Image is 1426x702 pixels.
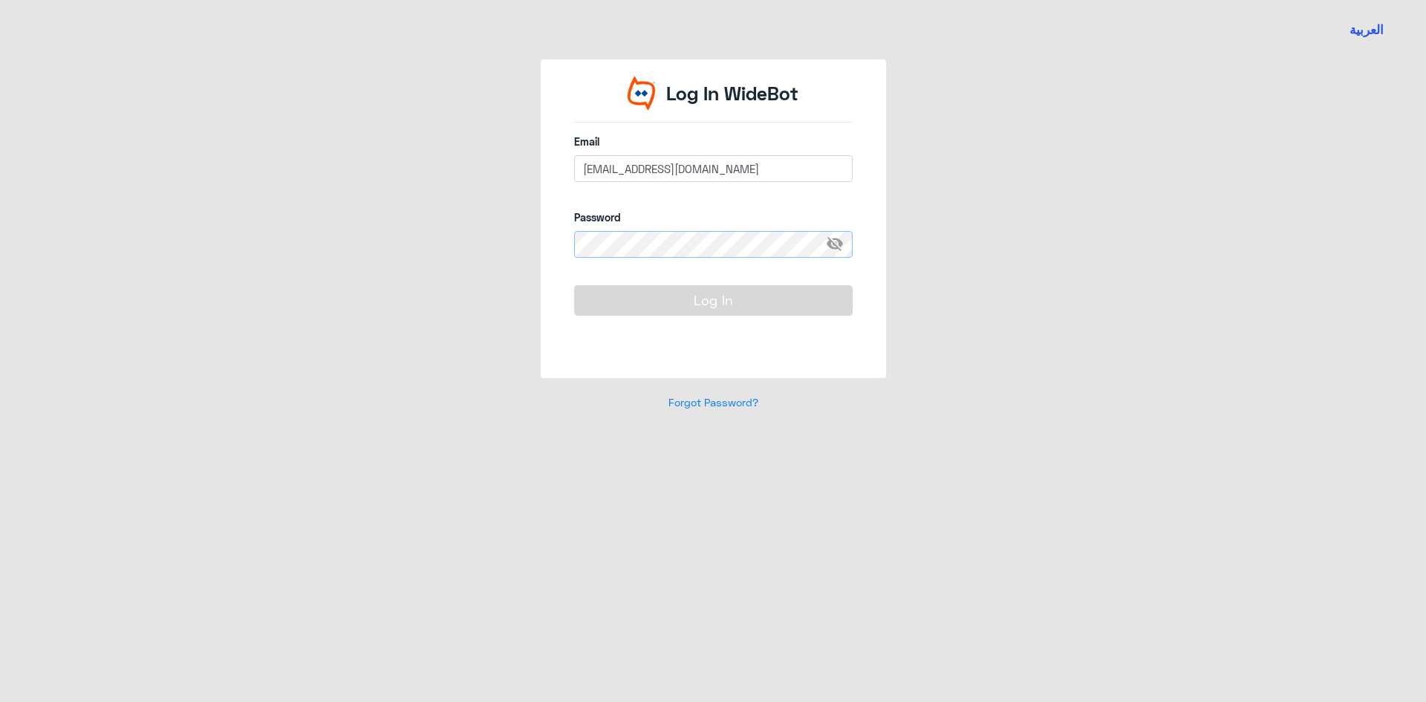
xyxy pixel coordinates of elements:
[1350,21,1384,39] button: العربية
[574,155,853,182] input: Enter your email here...
[574,209,853,225] label: Password
[1341,11,1393,48] a: Switch language
[826,231,853,258] span: visibility_off
[574,134,853,149] label: Email
[574,285,853,315] button: Log In
[668,396,758,409] a: Forgot Password?
[628,76,656,111] img: Widebot Logo
[666,79,798,108] p: Log In WideBot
